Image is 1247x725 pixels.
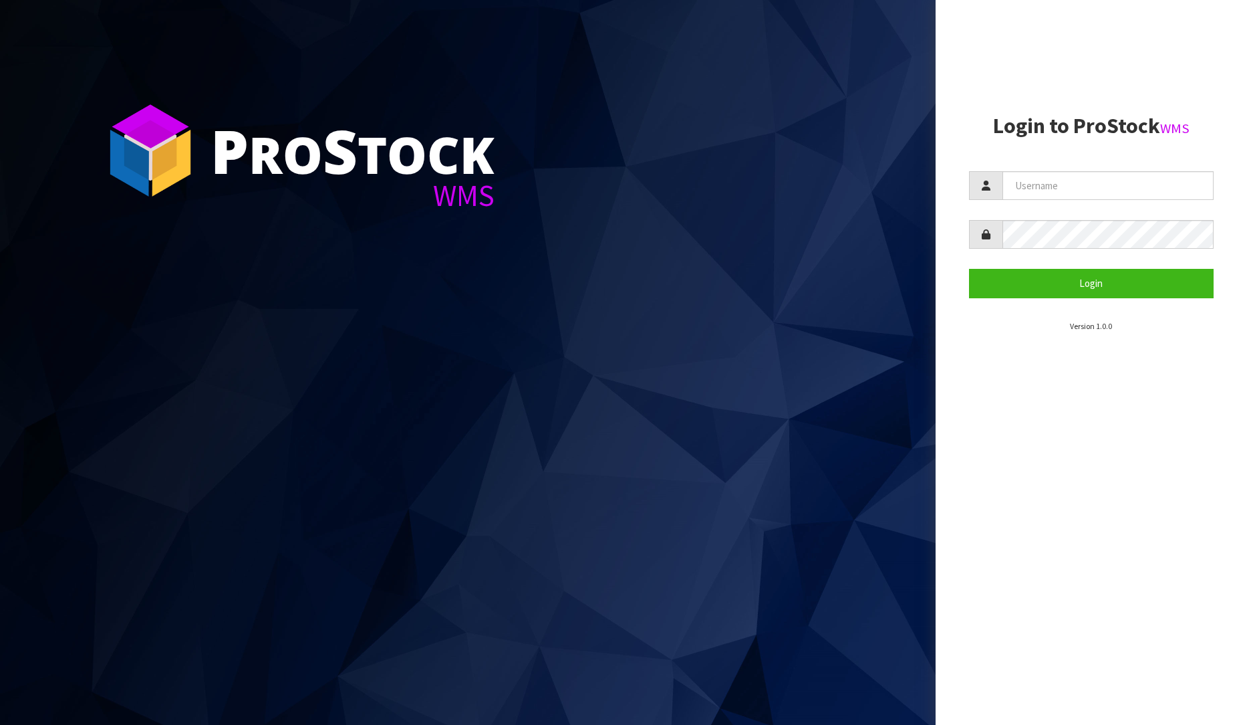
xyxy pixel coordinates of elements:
button: Login [969,269,1214,298]
small: WMS [1160,120,1190,137]
span: P [211,110,249,191]
img: ProStock Cube [100,100,200,201]
input: Username [1002,171,1214,200]
h2: Login to ProStock [969,114,1214,138]
small: Version 1.0.0 [1070,321,1112,331]
div: ro tock [211,120,495,181]
div: WMS [211,181,495,211]
span: S [323,110,358,191]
